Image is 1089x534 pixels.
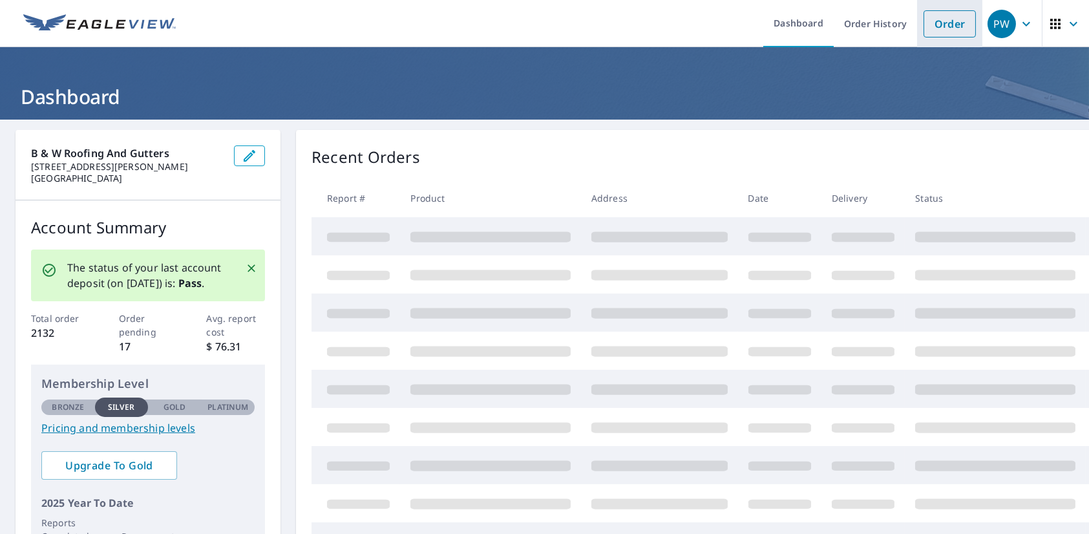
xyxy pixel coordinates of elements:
p: Silver [108,401,135,413]
p: Order pending [119,312,178,339]
p: Bronze [52,401,84,413]
p: 17 [119,339,178,354]
p: Account Summary [31,216,265,239]
th: Delivery [821,179,905,217]
a: Pricing and membership levels [41,420,255,436]
b: Pass [178,276,202,290]
h1: Dashboard [16,83,1073,110]
a: Order [924,10,976,37]
p: Total order [31,312,90,325]
th: Product [400,179,581,217]
p: [STREET_ADDRESS][PERSON_NAME] [31,161,224,173]
p: $ 76.31 [207,339,266,354]
p: Recent Orders [312,145,420,169]
p: Platinum [207,401,248,413]
span: Upgrade To Gold [52,458,167,473]
p: B & W Roofing and Gutters [31,145,224,161]
a: Upgrade To Gold [41,451,177,480]
button: Close [243,260,260,277]
p: [GEOGRAPHIC_DATA] [31,173,224,184]
p: 2025 Year To Date [41,495,255,511]
p: 2132 [31,325,90,341]
p: Gold [164,401,185,413]
img: EV Logo [23,14,176,34]
div: PW [988,10,1016,38]
p: The status of your last account deposit (on [DATE]) is: . [67,260,230,291]
th: Date [738,179,821,217]
p: Avg. report cost [207,312,266,339]
p: Membership Level [41,375,255,392]
th: Report # [312,179,400,217]
th: Status [905,179,1086,217]
th: Address [581,179,738,217]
